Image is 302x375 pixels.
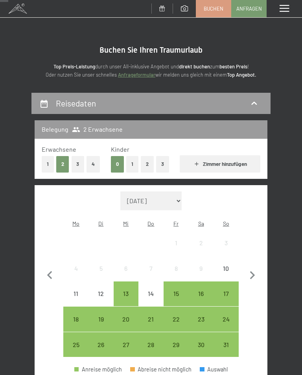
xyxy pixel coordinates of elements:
[139,290,163,314] div: 14
[64,265,88,289] div: 4
[214,281,239,307] div: Anreise möglich
[138,307,164,332] div: Anreise möglich
[114,316,138,340] div: 20
[179,63,210,70] strong: direkt buchen
[88,256,114,281] div: Anreise nicht möglich
[72,125,123,134] span: 2 Erwachsene
[173,220,179,227] abbr: Freitag
[88,307,114,332] div: Tue Aug 19 2025
[200,367,228,372] div: Auswahl
[138,307,164,332] div: Thu Aug 21 2025
[63,332,88,357] div: Anreise möglich
[138,256,164,281] div: Anreise nicht möglich
[89,342,113,365] div: 26
[114,307,139,332] div: Anreise möglich
[139,342,163,365] div: 28
[214,307,239,332] div: Anreise möglich
[98,220,103,227] abbr: Dienstag
[244,191,261,358] button: Nächster Monat
[164,256,189,281] div: Fri Aug 08 2025
[188,256,214,281] div: Sat Aug 09 2025
[227,72,256,78] strong: Top Angebot.
[164,281,189,307] div: Anreise möglich
[164,342,188,365] div: 29
[189,265,213,289] div: 9
[214,342,238,365] div: 31
[164,307,189,332] div: Anreise möglich
[139,316,163,340] div: 21
[188,307,214,332] div: Anreise möglich
[164,316,188,340] div: 22
[214,332,239,357] div: Anreise möglich
[64,290,88,314] div: 11
[189,240,213,263] div: 2
[88,332,114,357] div: Tue Aug 26 2025
[204,5,223,12] span: Buchen
[214,256,239,281] div: Anreise nicht möglich
[138,332,164,357] div: Anreise möglich
[88,332,114,357] div: Anreise möglich
[188,332,214,357] div: Sat Aug 30 2025
[188,230,214,256] div: Anreise nicht möglich
[164,265,188,289] div: 8
[114,256,139,281] div: Wed Aug 06 2025
[156,156,169,172] button: 3
[214,256,239,281] div: Sun Aug 10 2025
[198,220,204,227] abbr: Samstag
[164,240,188,263] div: 1
[114,332,139,357] div: Wed Aug 27 2025
[138,256,164,281] div: Thu Aug 07 2025
[114,342,138,365] div: 27
[87,156,100,172] button: 4
[114,290,138,314] div: 13
[223,220,229,227] abbr: Sonntag
[214,290,238,314] div: 17
[189,342,213,365] div: 30
[118,72,155,78] a: Anfrageformular
[164,290,188,314] div: 15
[64,316,88,340] div: 18
[114,265,138,289] div: 6
[219,63,247,70] strong: besten Preis
[141,156,154,172] button: 2
[72,220,79,227] abbr: Montag
[63,307,88,332] div: Mon Aug 18 2025
[214,230,239,256] div: Sun Aug 03 2025
[138,281,164,307] div: Anreise nicht möglich
[214,281,239,307] div: Sun Aug 17 2025
[63,332,88,357] div: Mon Aug 25 2025
[188,281,214,307] div: Anreise möglich
[74,367,122,372] div: Anreise möglich
[164,332,189,357] div: Fri Aug 29 2025
[42,156,54,172] button: 1
[114,256,139,281] div: Anreise nicht möglich
[138,281,164,307] div: Thu Aug 14 2025
[188,281,214,307] div: Sat Aug 16 2025
[147,220,154,227] abbr: Donnerstag
[63,307,88,332] div: Anreise möglich
[63,256,88,281] div: Anreise nicht möglich
[114,332,139,357] div: Anreise möglich
[214,307,239,332] div: Sun Aug 24 2025
[214,316,238,340] div: 24
[88,256,114,281] div: Tue Aug 05 2025
[88,281,114,307] div: Tue Aug 12 2025
[139,265,163,289] div: 7
[214,230,239,256] div: Anreise nicht möglich
[63,256,88,281] div: Mon Aug 04 2025
[31,63,271,79] p: durch unser All-inklusive Angebot und zum ! Oder nutzen Sie unser schnelles wir melden uns gleich...
[42,145,76,153] span: Erwachsene
[164,332,189,357] div: Anreise möglich
[189,316,213,340] div: 23
[164,281,189,307] div: Fri Aug 15 2025
[214,332,239,357] div: Sun Aug 31 2025
[64,342,88,365] div: 25
[130,367,192,372] div: Abreise nicht möglich
[189,290,213,314] div: 16
[214,265,238,289] div: 10
[188,332,214,357] div: Anreise möglich
[114,307,139,332] div: Wed Aug 20 2025
[196,0,231,17] a: Buchen
[89,316,113,340] div: 19
[53,63,95,70] strong: Top Preis-Leistung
